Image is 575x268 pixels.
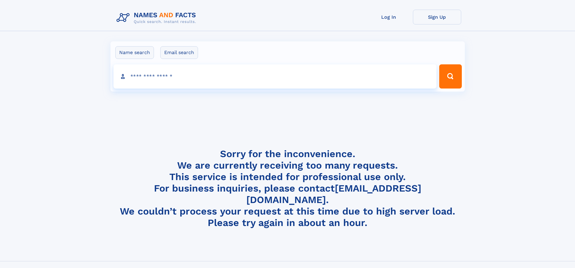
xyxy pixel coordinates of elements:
[115,46,154,59] label: Name search
[113,64,437,89] input: search input
[439,64,462,89] button: Search Button
[246,182,421,205] a: [EMAIL_ADDRESS][DOMAIN_NAME]
[114,148,461,229] h4: Sorry for the inconvenience. We are currently receiving too many requests. This service is intend...
[365,10,413,24] a: Log In
[413,10,461,24] a: Sign Up
[160,46,198,59] label: Email search
[114,10,201,26] img: Logo Names and Facts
